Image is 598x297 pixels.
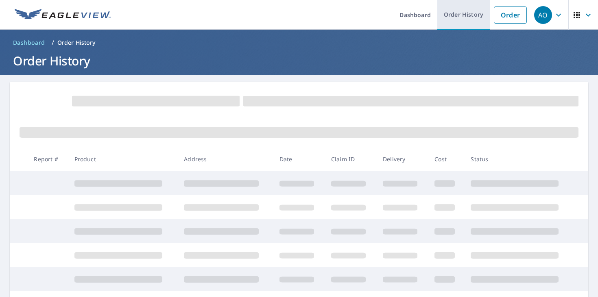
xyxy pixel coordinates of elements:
[52,38,54,48] li: /
[10,36,588,49] nav: breadcrumb
[376,147,428,171] th: Delivery
[10,52,588,69] h1: Order History
[27,147,68,171] th: Report #
[177,147,273,171] th: Address
[534,6,552,24] div: AO
[10,36,48,49] a: Dashboard
[428,147,464,171] th: Cost
[273,147,325,171] th: Date
[464,147,574,171] th: Status
[13,39,45,47] span: Dashboard
[325,147,376,171] th: Claim ID
[68,147,178,171] th: Product
[15,9,111,21] img: EV Logo
[494,7,527,24] a: Order
[57,39,96,47] p: Order History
